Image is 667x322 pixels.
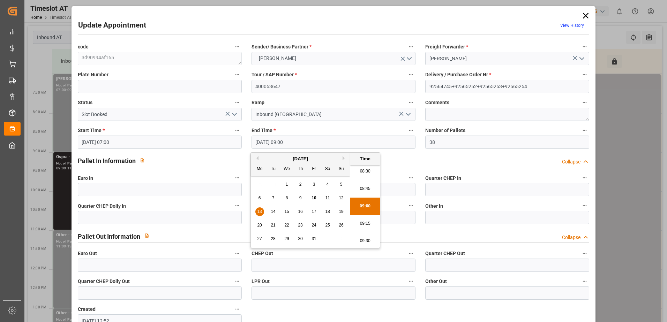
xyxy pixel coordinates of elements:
[78,232,140,241] h2: Pallet Out Information
[78,127,105,134] span: Start Time
[580,173,589,182] button: Quarter CHEP In
[339,195,343,200] span: 12
[425,52,589,65] input: Select Freight Forwarder
[406,277,415,286] button: LPR Out
[576,53,587,64] button: open menu
[312,195,316,200] span: 10
[233,98,242,107] button: Status
[580,42,589,51] button: Freight Forwarder *
[283,180,291,189] div: Choose Wednesday, October 1st, 2025
[252,250,273,257] span: CHEP Out
[296,221,305,230] div: Choose Thursday, October 23rd, 2025
[78,108,242,121] input: Type to search/select
[312,236,316,241] span: 31
[298,236,302,241] span: 30
[323,180,332,189] div: Choose Saturday, October 4th, 2025
[271,209,275,214] span: 14
[580,70,589,79] button: Delivery / Purchase Order Nr *
[78,250,97,257] span: Euro Out
[269,165,278,174] div: Tu
[269,221,278,230] div: Choose Tuesday, October 21st, 2025
[352,155,378,162] div: Time
[258,195,261,200] span: 6
[233,249,242,258] button: Euro Out
[78,52,242,65] textarea: 3d90994af165
[425,43,468,51] span: Freight Forwarder
[325,209,330,214] span: 18
[283,165,291,174] div: We
[269,194,278,202] div: Choose Tuesday, October 7th, 2025
[269,235,278,243] div: Choose Tuesday, October 28th, 2025
[425,71,491,78] span: Delivery / Purchase Order Nr
[136,154,149,167] button: View description
[580,249,589,258] button: Quarter CHEP Out
[78,20,146,31] h2: Update Appointment
[298,223,302,228] span: 23
[406,173,415,182] button: CHEP In
[350,180,380,198] li: 08:45
[406,70,415,79] button: Tour / SAP Number *
[252,52,415,65] button: open menu
[299,195,302,200] span: 9
[269,207,278,216] div: Choose Tuesday, October 14th, 2025
[254,156,258,160] button: Previous Month
[310,180,318,189] div: Choose Friday, October 3rd, 2025
[337,207,346,216] div: Choose Sunday, October 19th, 2025
[233,305,242,314] button: Created
[327,182,329,187] span: 4
[271,236,275,241] span: 28
[252,127,276,134] span: End Time
[257,236,262,241] span: 27
[312,223,316,228] span: 24
[233,42,242,51] button: code
[406,201,415,210] button: LPR In
[425,250,465,257] span: Quarter CHEP Out
[78,175,93,182] span: Euro In
[284,209,289,214] span: 15
[283,207,291,216] div: Choose Wednesday, October 15th, 2025
[255,55,300,62] span: [PERSON_NAME]
[323,207,332,216] div: Choose Saturday, October 18th, 2025
[272,195,275,200] span: 7
[228,109,239,120] button: open menu
[310,221,318,230] div: Choose Friday, October 24th, 2025
[310,235,318,243] div: Choose Friday, October 31st, 2025
[296,180,305,189] div: Choose Thursday, October 2nd, 2025
[580,98,589,107] button: Comments
[284,236,289,241] span: 29
[298,209,302,214] span: 16
[257,223,262,228] span: 20
[406,126,415,135] button: End Time *
[233,173,242,182] button: Euro In
[255,235,264,243] div: Choose Monday, October 27th, 2025
[310,207,318,216] div: Choose Friday, October 17th, 2025
[296,235,305,243] div: Choose Thursday, October 30th, 2025
[325,195,330,200] span: 11
[310,165,318,174] div: Fr
[233,70,242,79] button: Plate Number
[283,235,291,243] div: Choose Wednesday, October 29th, 2025
[425,127,465,134] span: Number of Pallets
[252,43,312,51] span: Sender/ Business Partner
[340,182,343,187] span: 5
[251,155,350,162] div: [DATE]
[312,209,316,214] span: 17
[255,221,264,230] div: Choose Monday, October 20th, 2025
[343,156,347,160] button: Next Month
[283,194,291,202] div: Choose Wednesday, October 8th, 2025
[323,165,332,174] div: Sa
[337,180,346,189] div: Choose Sunday, October 5th, 2025
[562,234,580,241] div: Collapse
[337,165,346,174] div: Su
[253,178,348,246] div: month 2025-10
[325,223,330,228] span: 25
[323,221,332,230] div: Choose Saturday, October 25th, 2025
[252,278,270,285] span: LPR Out
[78,306,96,313] span: Created
[78,71,108,78] span: Plate Number
[296,165,305,174] div: Th
[406,42,415,51] button: Sender/ Business Partner *
[78,99,92,106] span: Status
[233,126,242,135] button: Start Time *
[350,215,380,232] li: 09:15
